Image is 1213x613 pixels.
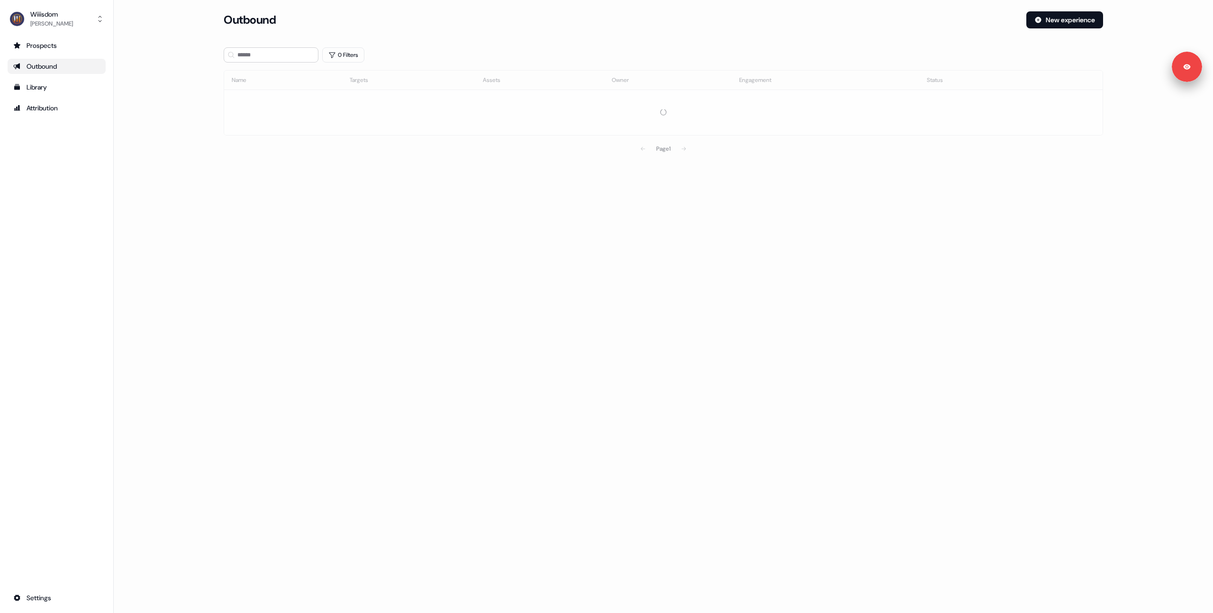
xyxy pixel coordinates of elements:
div: Outbound [13,62,100,71]
h3: Outbound [224,13,276,27]
button: New experience [1026,11,1103,28]
a: Go to templates [8,80,106,95]
div: [PERSON_NAME] [30,19,73,28]
div: Wiiisdom [30,9,73,19]
div: Library [13,82,100,92]
button: Wiiisdom[PERSON_NAME] [8,8,106,30]
div: Attribution [13,103,100,113]
a: Go to integrations [8,590,106,605]
a: Go to outbound experience [8,59,106,74]
a: Go to attribution [8,100,106,116]
div: Prospects [13,41,100,50]
button: 0 Filters [322,47,364,63]
div: Settings [13,593,100,603]
a: Go to prospects [8,38,106,53]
